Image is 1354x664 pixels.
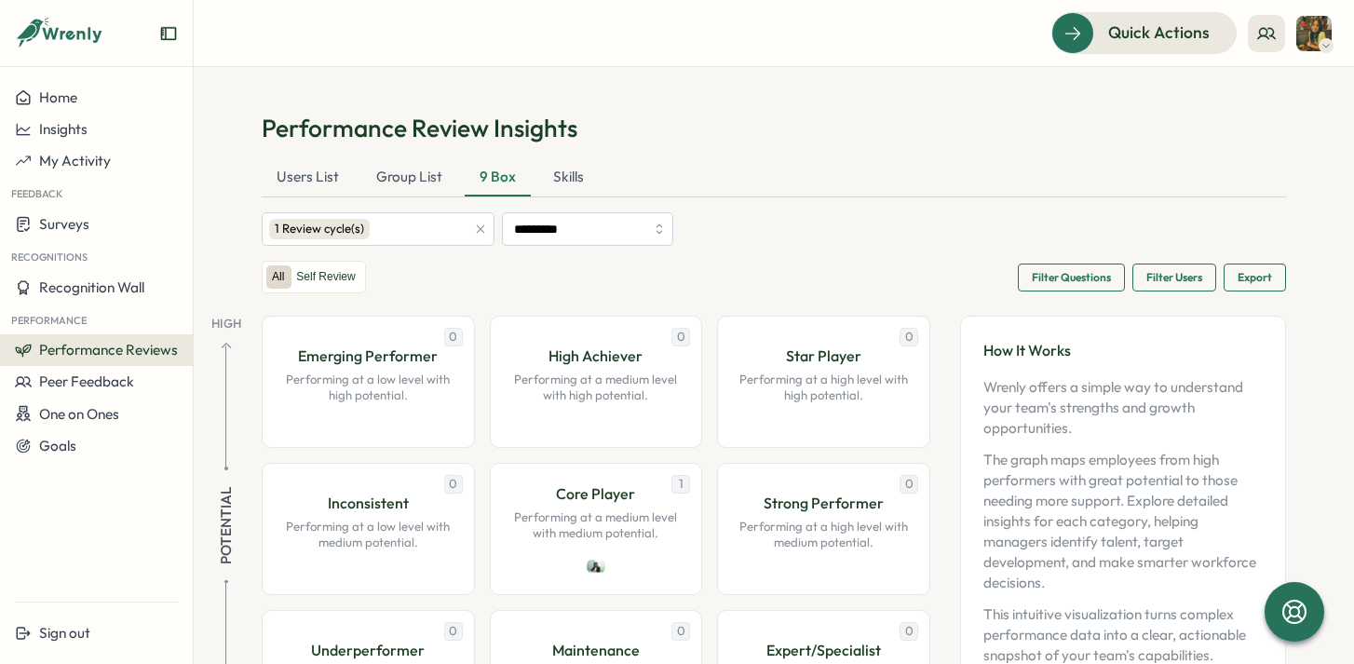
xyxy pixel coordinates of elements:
[266,265,290,289] label: All
[766,639,881,662] p: Expert/Specialist
[671,622,690,641] span: 0
[1132,264,1216,291] button: Filter Users
[538,159,599,196] div: Skills
[556,482,635,506] p: Core Player
[1296,16,1332,51] img: Thuy VO (Ms.) (VN-HR)
[737,519,911,551] p: Performing at a high level with medium potential.
[39,437,76,454] span: Goals
[900,475,918,494] span: 0
[1018,264,1125,291] button: Filter Questions
[465,159,531,196] div: 9 Box
[671,475,690,494] span: 1
[39,278,144,296] span: Recognition Wall
[311,639,425,662] p: Underperformer
[39,120,88,138] span: Insights
[737,372,911,404] p: Performing at a high level with high potential.
[281,519,455,551] p: Performing at a low level with medium potential.
[291,265,360,289] label: Self Review
[1238,264,1272,291] span: Export
[900,328,918,346] span: 0
[587,557,605,576] img: Mindy (Tuyền) Nguyen
[983,377,1263,439] p: Wrenly offers a simple way to understand your team's strengths and growth opportunities.
[983,450,1263,593] p: The graph maps employees from high performers with great potential to those needing more support....
[39,373,134,390] span: Peer Feedback
[39,88,77,106] span: Home
[39,152,111,169] span: My Activity
[1146,264,1202,291] span: Filter Users
[764,492,884,515] p: Strong Performer
[1224,264,1286,291] button: Export
[786,345,861,368] p: Star Player
[548,345,643,368] p: High Achiever
[39,405,119,423] span: One on Ones
[444,328,463,346] span: 0
[552,639,640,662] p: Maintenance
[269,219,370,239] div: 1 Review cycle(s)
[39,341,178,359] span: Performance Reviews
[262,159,354,196] div: Users List
[328,492,409,515] p: Inconsistent
[983,339,1263,362] p: How It Works
[216,486,237,563] span: Potential
[281,372,455,404] p: Performing at a low level with high potential.
[444,622,463,641] span: 0
[444,475,463,494] span: 0
[39,215,89,233] span: Surveys
[39,624,90,642] span: Sign out
[211,316,241,332] p: High
[298,345,438,368] p: Emerging Performer
[1108,20,1210,45] span: Quick Actions
[1032,264,1111,291] span: Filter Questions
[262,112,1286,144] h1: Performance Review Insights
[159,24,178,43] button: Expand sidebar
[509,372,684,404] p: Performing at a medium level with high potential.
[1051,12,1237,53] button: Quick Actions
[900,622,918,641] span: 0
[361,159,457,196] div: Group List
[509,509,684,542] p: Performing at a medium level with medium potential.
[671,328,690,346] span: 0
